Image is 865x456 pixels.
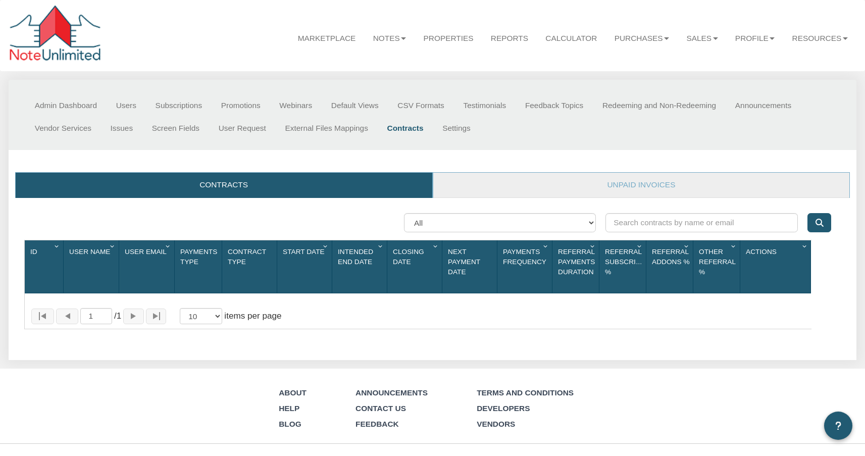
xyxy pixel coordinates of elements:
a: Marketplace [289,24,365,52]
div: Column Menu [431,240,441,251]
div: Sort None [602,244,646,280]
div: Sort None [27,244,64,261]
div: Referral Payments Duration Sort None [555,244,599,289]
button: Page back [56,309,79,324]
span: 1 [114,310,121,322]
a: Default Views [322,94,388,117]
span: User Email [125,248,167,256]
div: Payments Frequency Sort None [500,244,552,279]
div: Column Menu [108,240,118,251]
div: Column Menu [682,240,692,251]
span: Contract Type [228,248,266,266]
div: Next Payment Date Sort None [445,244,497,280]
a: Feedback [355,420,399,428]
div: Column Menu [52,240,63,251]
div: Sort None [66,244,119,269]
input: Search contracts by name or email [605,213,797,232]
a: Blog [279,420,301,428]
div: Sort None [177,244,222,270]
a: Calculator [537,24,605,52]
a: Feedback Topics [516,94,593,117]
a: Developers [477,404,530,413]
a: Properties [415,24,482,52]
span: Referral Addons % [652,248,690,266]
a: Redeeming and Non-Redeeming [593,94,726,117]
a: Resources [783,24,856,52]
a: Help [279,404,299,413]
div: Id Sort None [27,244,64,261]
abbr: of [114,311,117,321]
span: User Name [69,248,110,256]
div: Sort None [280,244,332,269]
a: Users [107,94,146,117]
a: Contact Us [355,404,406,413]
a: Admin Dashboard [25,94,107,117]
span: Start Date [283,248,325,256]
a: Promotions [212,94,270,117]
div: Column Menu [729,240,739,251]
div: User Email Sort None [122,244,175,269]
button: Page forward [123,309,143,324]
a: Settings [433,117,480,139]
div: Sort None [743,244,811,261]
div: Start Date Sort None [280,244,332,269]
a: Testimonials [454,94,516,117]
div: Sort None [500,244,552,279]
div: Column Menu [163,240,174,251]
div: Column Menu [800,240,810,251]
div: Actions Sort None [743,244,811,261]
div: Column Menu [588,240,598,251]
div: Sort None [696,244,740,280]
a: Unpaid invoices [433,173,850,198]
div: Other Referral % Sort None [696,244,740,280]
div: Column Menu [635,240,645,251]
a: Terms and Conditions [477,388,574,397]
a: Contracts [378,117,433,139]
span: Referral Payments Duration [558,248,595,276]
a: Announcements [726,94,801,117]
a: External Files Mappings [276,117,378,139]
div: User Name Sort None [66,244,119,269]
div: Contract Type Sort None [225,244,277,270]
div: Payments Type Sort None [177,244,222,270]
a: Subscriptions [146,94,212,117]
div: Referral Subscription % Sort None [602,244,646,280]
a: Purchases [606,24,678,52]
a: User Request [209,117,276,139]
a: Contracts [16,173,432,198]
span: Next Payment Date [448,248,480,276]
a: CSV Formats [388,94,454,117]
div: Sort None [649,244,693,279]
button: Page to first [31,309,54,324]
a: Announcements [355,388,428,397]
a: Webinars [270,94,322,117]
input: Selected page [80,308,112,325]
a: Profile [727,24,784,52]
div: Column Menu [541,240,551,251]
div: Closing Date Sort None [390,244,442,270]
span: Id [30,248,37,256]
div: Column Menu [376,240,386,251]
span: Closing Date [393,248,424,266]
span: items per page [224,311,281,321]
span: Other Referral % [699,248,736,276]
div: Intended End Date Sort None [335,244,387,270]
a: Notes [365,24,415,52]
div: Sort None [225,244,277,270]
span: Referral Subscription % [605,248,657,276]
div: Sort None [122,244,175,269]
span: Intended End Date [338,248,373,266]
div: Column Menu [321,240,331,251]
a: Screen Fields [142,117,209,139]
span: Payments Type [180,248,217,266]
button: Page to last [146,309,166,324]
div: Sort None [445,244,497,280]
a: Vendor Services [25,117,101,139]
span: Payments Frequency [503,248,546,266]
a: Sales [678,24,726,52]
div: Sort None [390,244,442,270]
span: Actions [746,248,777,256]
div: Sort None [555,244,599,289]
div: Sort None [335,244,387,270]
